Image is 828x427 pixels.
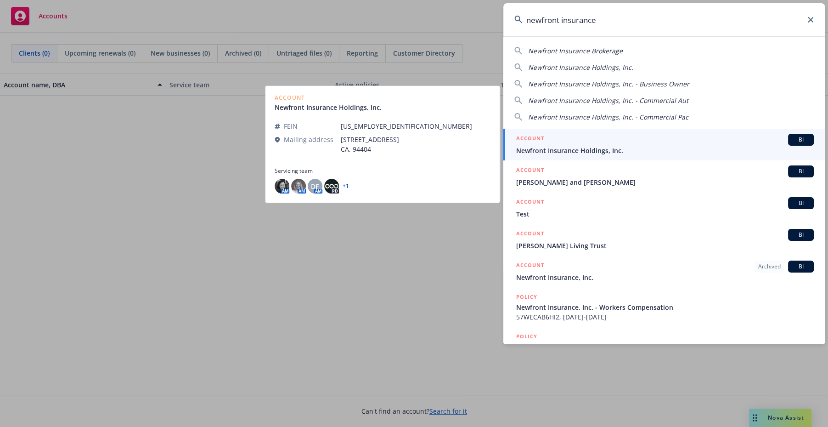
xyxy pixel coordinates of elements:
span: 57WECAB6HI2, [DATE]-[DATE] [516,312,814,322]
span: Newfront Insurance Holdings, Inc. - Commercial Pac [528,113,688,121]
a: POLICYNewfront Insurance, Inc. - Workers Compensation57WECAB6HI2, [DATE]-[DATE] [503,287,825,327]
a: ACCOUNTBI[PERSON_NAME] Living Trust [503,224,825,256]
span: BI [792,136,810,144]
a: POLICYNewfront Insurance, Inc. - Surety Bond [503,327,825,366]
span: Test [516,209,814,219]
span: [PERSON_NAME] and [PERSON_NAME] [516,177,814,187]
span: Newfront Insurance Brokerage [528,46,623,55]
span: Newfront Insurance Holdings, Inc. [516,146,814,155]
span: Newfront Insurance, Inc. [516,273,814,282]
a: ACCOUNTArchivedBINewfront Insurance, Inc. [503,256,825,287]
span: BI [792,167,810,176]
span: Newfront Insurance Holdings, Inc. [528,63,633,72]
a: ACCOUNTBI[PERSON_NAME] and [PERSON_NAME] [503,160,825,192]
h5: POLICY [516,292,537,302]
span: Newfront Insurance Holdings, Inc. - Commercial Aut [528,96,688,105]
span: Archived [758,262,781,271]
h5: ACCOUNT [516,197,544,208]
span: BI [792,231,810,239]
span: Newfront Insurance, Inc. - Surety Bond [516,342,814,352]
h5: POLICY [516,332,537,341]
h5: ACCOUNT [516,165,544,176]
input: Search... [503,3,825,36]
h5: ACCOUNT [516,134,544,145]
h5: ACCOUNT [516,229,544,240]
span: Newfront Insurance Holdings, Inc. - Business Owner [528,80,689,88]
a: ACCOUNTBITest [503,192,825,224]
span: BI [792,262,810,271]
span: BI [792,199,810,207]
span: [PERSON_NAME] Living Trust [516,241,814,251]
a: ACCOUNTBINewfront Insurance Holdings, Inc. [503,129,825,160]
h5: ACCOUNT [516,261,544,272]
span: Newfront Insurance, Inc. - Workers Compensation [516,302,814,312]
